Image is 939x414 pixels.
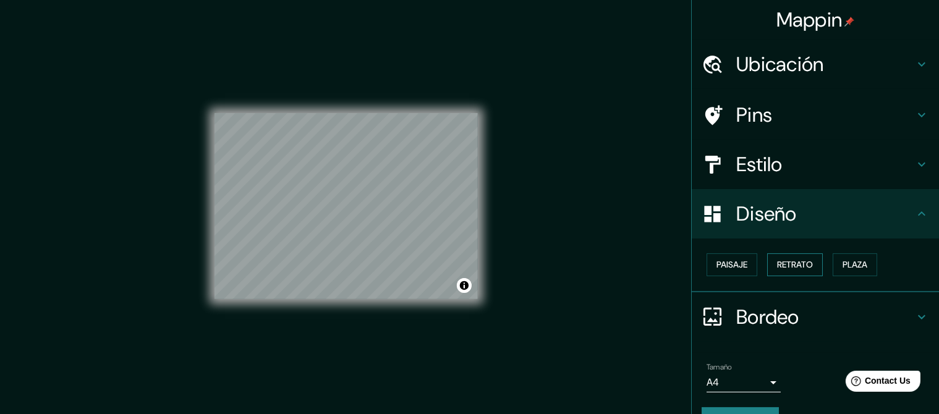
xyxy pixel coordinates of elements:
button: Paisaje [707,253,757,276]
iframe: Help widget launcher [829,366,925,400]
h4: Bordeo [736,305,914,329]
label: Tamaño [707,361,732,372]
h4: Diseño [736,201,914,226]
canvas: Mapa [215,113,478,299]
button: Atribución de choques [457,278,472,293]
div: Estilo [692,140,939,189]
h4: Ubicación [736,52,914,77]
h4: Pins [736,103,914,127]
h4: Mappin [776,7,855,32]
div: Ubicación [692,40,939,89]
button: Retrato [767,253,823,276]
h4: Estilo [736,152,914,177]
button: Plaza [833,253,877,276]
div: Bordeo [692,292,939,342]
img: pin-icon.png [844,17,854,27]
div: A4 [707,373,781,392]
div: Pins [692,90,939,140]
div: Diseño [692,189,939,239]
